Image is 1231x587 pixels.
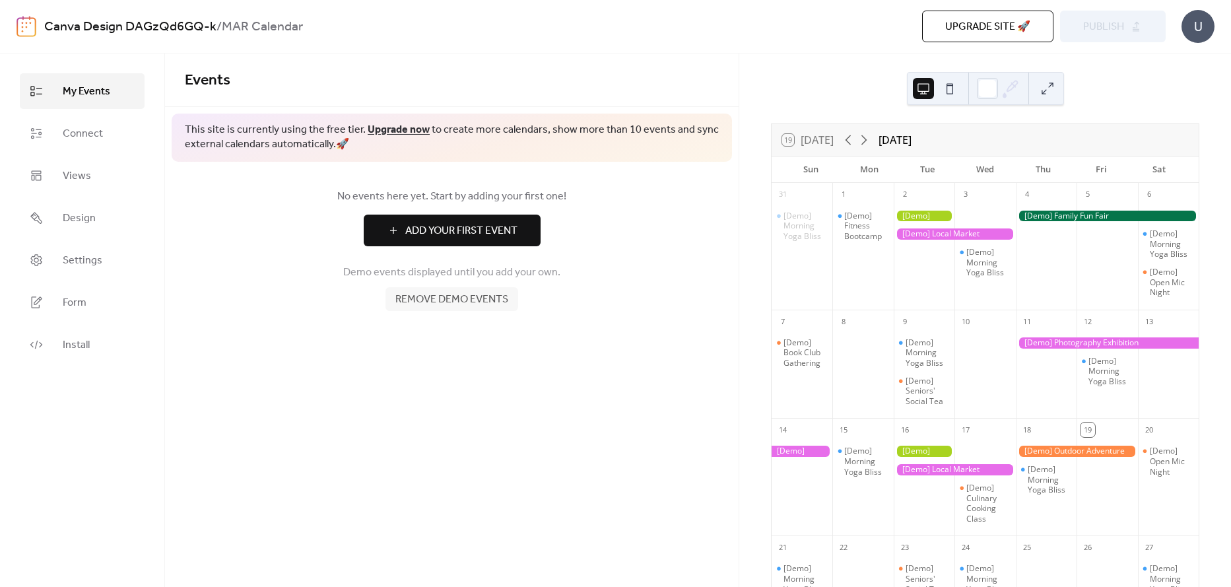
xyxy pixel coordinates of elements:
[1014,156,1072,183] div: Thu
[1020,314,1034,329] div: 11
[776,540,790,555] div: 21
[783,337,827,368] div: [Demo] Book Club Gathering
[1020,540,1034,555] div: 25
[836,314,851,329] div: 8
[63,168,91,184] span: Views
[17,16,36,37] img: logo
[20,73,145,109] a: My Events
[922,11,1053,42] button: Upgrade site 🚀
[216,15,222,40] b: /
[906,337,949,368] div: [Demo] Morning Yoga Bliss
[898,156,956,183] div: Tue
[1142,314,1156,329] div: 13
[222,15,303,40] b: MAR Calendar
[44,15,216,40] a: Canva Design DAGzQd6GQ-k
[1138,267,1199,298] div: [Demo] Open Mic Night
[958,423,973,437] div: 17
[63,295,86,311] span: Form
[405,223,517,239] span: Add Your First Event
[1016,446,1138,457] div: [Demo] Outdoor Adventure Day
[63,211,96,226] span: Design
[894,376,954,407] div: [Demo] Seniors' Social Tea
[20,116,145,151] a: Connect
[894,228,1016,240] div: [Demo] Local Market
[63,126,103,142] span: Connect
[776,314,790,329] div: 7
[20,285,145,320] a: Form
[185,66,230,95] span: Events
[832,446,893,477] div: [Demo] Morning Yoga Bliss
[844,211,888,242] div: [Demo] Fitness Bootcamp
[1181,10,1214,43] div: U
[879,132,912,148] div: [DATE]
[1081,423,1095,437] div: 19
[832,211,893,242] div: [Demo] Fitness Bootcamp
[1016,464,1077,495] div: [Demo] Morning Yoga Bliss
[1077,356,1137,387] div: [Demo] Morning Yoga Bliss
[20,242,145,278] a: Settings
[1150,267,1193,298] div: [Demo] Open Mic Night
[898,423,912,437] div: 16
[836,188,851,202] div: 1
[1130,156,1188,183] div: Sat
[1081,314,1095,329] div: 12
[1142,540,1156,555] div: 27
[776,423,790,437] div: 14
[368,120,430,140] a: Upgrade now
[894,464,1016,475] div: [Demo] Local Market
[1081,188,1095,202] div: 5
[20,327,145,363] a: Install
[63,253,102,269] span: Settings
[385,287,518,311] button: Remove demo events
[63,84,110,100] span: My Events
[956,156,1015,183] div: Wed
[1016,211,1199,222] div: [Demo] Family Fun Fair
[966,247,1010,278] div: [Demo] Morning Yoga Bliss
[1020,188,1034,202] div: 4
[894,446,954,457] div: [Demo] Gardening Workshop
[185,123,719,153] span: This site is currently using the free tier. to create more calendars, show more than 10 events an...
[1081,540,1095,555] div: 26
[1142,188,1156,202] div: 6
[343,265,560,281] span: Demo events displayed until you add your own.
[840,156,898,183] div: Mon
[945,19,1030,35] span: Upgrade site 🚀
[894,337,954,368] div: [Demo] Morning Yoga Bliss
[898,540,912,555] div: 23
[772,337,832,368] div: [Demo] Book Club Gathering
[185,189,719,205] span: No events here yet. Start by adding your first one!
[958,540,973,555] div: 24
[1020,423,1034,437] div: 18
[1028,464,1071,495] div: [Demo] Morning Yoga Bliss
[782,156,840,183] div: Sun
[1138,228,1199,259] div: [Demo] Morning Yoga Bliss
[836,540,851,555] div: 22
[772,446,832,457] div: [Demo] Photography Exhibition
[898,188,912,202] div: 2
[1088,356,1132,387] div: [Demo] Morning Yoga Bliss
[966,483,1010,524] div: [Demo] Culinary Cooking Class
[836,423,851,437] div: 15
[63,337,90,353] span: Install
[954,483,1015,524] div: [Demo] Culinary Cooking Class
[772,211,832,242] div: [Demo] Morning Yoga Bliss
[1072,156,1130,183] div: Fri
[894,211,954,222] div: [Demo] Gardening Workshop
[395,292,508,308] span: Remove demo events
[844,446,888,477] div: [Demo] Morning Yoga Bliss
[185,215,719,246] a: Add Your First Event
[906,376,949,407] div: [Demo] Seniors' Social Tea
[1142,423,1156,437] div: 20
[20,158,145,193] a: Views
[20,200,145,236] a: Design
[1150,446,1193,477] div: [Demo] Open Mic Night
[958,314,973,329] div: 10
[1150,228,1193,259] div: [Demo] Morning Yoga Bliss
[898,314,912,329] div: 9
[776,188,790,202] div: 31
[783,211,827,242] div: [Demo] Morning Yoga Bliss
[954,247,1015,278] div: [Demo] Morning Yoga Bliss
[1138,446,1199,477] div: [Demo] Open Mic Night
[364,215,541,246] button: Add Your First Event
[1016,337,1199,349] div: [Demo] Photography Exhibition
